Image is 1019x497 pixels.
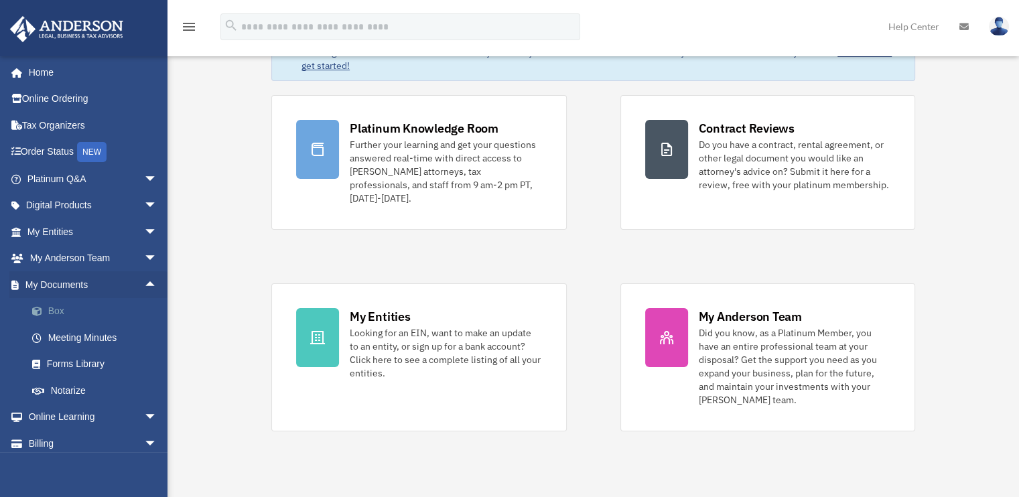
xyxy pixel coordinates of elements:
[6,16,127,42] img: Anderson Advisors Platinum Portal
[350,138,541,205] div: Further your learning and get your questions answered real-time with direct access to [PERSON_NAM...
[350,308,410,325] div: My Entities
[301,46,892,72] a: Click Here to get started!
[181,19,197,35] i: menu
[271,95,566,230] a: Platinum Knowledge Room Further your learning and get your questions answered real-time with dire...
[9,218,178,245] a: My Entitiesarrow_drop_down
[699,308,802,325] div: My Anderson Team
[224,18,239,33] i: search
[19,351,178,378] a: Forms Library
[9,430,178,457] a: Billingarrow_drop_down
[19,324,178,351] a: Meeting Minutes
[271,283,566,431] a: My Entities Looking for an EIN, want to make an update to an entity, or sign up for a bank accoun...
[77,142,107,162] div: NEW
[699,138,890,192] div: Do you have a contract, rental agreement, or other legal document you would like an attorney's ad...
[144,271,171,299] span: arrow_drop_up
[9,192,178,219] a: Digital Productsarrow_drop_down
[19,298,178,325] a: Box
[699,326,890,407] div: Did you know, as a Platinum Member, you have an entire professional team at your disposal? Get th...
[19,377,178,404] a: Notarize
[144,192,171,220] span: arrow_drop_down
[350,326,541,380] div: Looking for an EIN, want to make an update to an entity, or sign up for a bank account? Click her...
[9,112,178,139] a: Tax Organizers
[9,404,178,431] a: Online Learningarrow_drop_down
[9,59,171,86] a: Home
[9,245,178,272] a: My Anderson Teamarrow_drop_down
[144,218,171,246] span: arrow_drop_down
[699,120,795,137] div: Contract Reviews
[9,271,178,298] a: My Documentsarrow_drop_up
[9,165,178,192] a: Platinum Q&Aarrow_drop_down
[144,430,171,457] span: arrow_drop_down
[9,139,178,166] a: Order StatusNEW
[620,95,915,230] a: Contract Reviews Do you have a contract, rental agreement, or other legal document you would like...
[989,17,1009,36] img: User Pic
[144,245,171,273] span: arrow_drop_down
[144,404,171,431] span: arrow_drop_down
[144,165,171,193] span: arrow_drop_down
[350,120,498,137] div: Platinum Knowledge Room
[620,283,915,431] a: My Anderson Team Did you know, as a Platinum Member, you have an entire professional team at your...
[9,86,178,113] a: Online Ordering
[181,23,197,35] a: menu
